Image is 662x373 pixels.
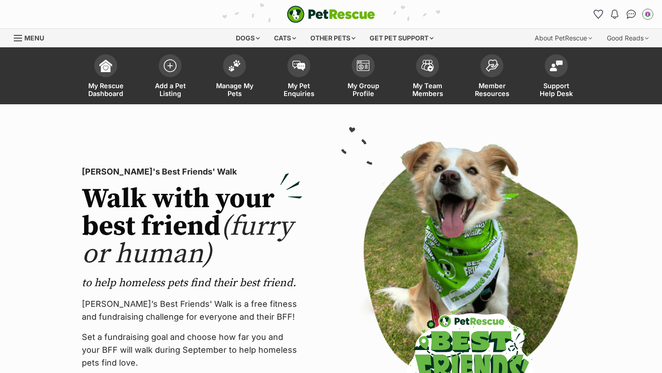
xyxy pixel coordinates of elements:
[640,7,655,22] button: My account
[600,29,655,47] div: Good Reads
[331,50,395,104] a: My Group Profile
[287,6,375,23] img: logo-e224e6f780fb5917bec1dbf3a21bbac754714ae5b6737aabdf751b685950b380.svg
[536,82,577,97] span: Support Help Desk
[82,165,302,178] p: [PERSON_NAME]'s Best Friends' Walk
[82,298,302,323] p: [PERSON_NAME]’s Best Friends' Walk is a free fitness and fundraising challenge for everyone and t...
[74,50,138,104] a: My Rescue Dashboard
[82,209,293,271] span: (furry or human)
[342,82,384,97] span: My Group Profile
[363,29,440,47] div: Get pet support
[524,50,588,104] a: Support Help Desk
[591,7,605,22] a: Favourites
[85,82,126,97] span: My Rescue Dashboard
[278,82,320,97] span: My Pet Enquiries
[591,7,655,22] ul: Account quick links
[82,186,302,268] h2: Walk with your best friend
[138,50,202,104] a: Add a Pet Listing
[14,29,51,45] a: Menu
[627,10,636,19] img: chat-41dd97257d64d25036548639549fe6c8038ab92f7586957e7f3b1b290dea8141.svg
[82,331,302,369] p: Set a fundraising goal and choose how far you and your BFF will walk during September to help hom...
[421,60,434,72] img: team-members-icon-5396bd8760b3fe7c0b43da4ab00e1e3bb1a5d9ba89233759b79545d2d3fc5d0d.svg
[228,60,241,72] img: manage-my-pets-icon-02211641906a0b7f246fdf0571729dbe1e7629f14944591b6c1af311fb30b64b.svg
[624,7,639,22] a: Conversations
[268,29,302,47] div: Cats
[229,29,266,47] div: Dogs
[292,61,305,71] img: pet-enquiries-icon-7e3ad2cf08bfb03b45e93fb7055b45f3efa6380592205ae92323e6603595dc1f.svg
[485,59,498,72] img: member-resources-icon-8e73f808a243e03378d46382f2149f9095a855e16c252ad45f914b54edf8863c.svg
[202,50,267,104] a: Manage My Pets
[471,82,513,97] span: Member Resources
[528,29,599,47] div: About PetRescue
[550,60,563,71] img: help-desk-icon-fdf02630f3aa405de69fd3d07c3f3aa587a6932b1a1747fa1d2bba05be0121f9.svg
[643,10,652,19] img: Olivia Clarke profile pic
[607,7,622,22] button: Notifications
[460,50,524,104] a: Member Resources
[82,276,302,290] p: to help homeless pets find their best friend.
[99,59,112,72] img: dashboard-icon-eb2f2d2d3e046f16d808141f083e7271f6b2e854fb5c12c21221c1fb7104beca.svg
[267,50,331,104] a: My Pet Enquiries
[395,50,460,104] a: My Team Members
[611,10,618,19] img: notifications-46538b983faf8c2785f20acdc204bb7945ddae34d4c08c2a6579f10ce5e182be.svg
[24,34,44,42] span: Menu
[357,60,370,71] img: group-profile-icon-3fa3cf56718a62981997c0bc7e787c4b2cf8bcc04b72c1350f741eb67cf2f40e.svg
[407,82,448,97] span: My Team Members
[304,29,362,47] div: Other pets
[149,82,191,97] span: Add a Pet Listing
[287,6,375,23] a: PetRescue
[164,59,177,72] img: add-pet-listing-icon-0afa8454b4691262ce3f59096e99ab1cd57d4a30225e0717b998d2c9b9846f56.svg
[214,82,255,97] span: Manage My Pets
